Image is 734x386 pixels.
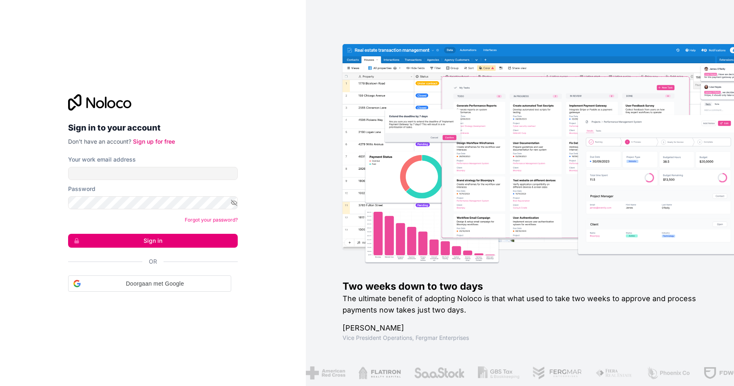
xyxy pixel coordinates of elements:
[477,366,519,379] img: /assets/gbstax-C-GtDUiK.png
[343,293,708,316] h2: The ultimate benefit of adopting Noloco is that what used to take two weeks to approve and proces...
[68,167,238,180] input: Email address
[84,280,226,288] span: Doorgaan met Google
[68,185,95,193] label: Password
[68,120,238,135] h2: Sign in to your account
[595,366,633,379] img: /assets/fiera-fwj2N5v4.png
[305,366,345,379] img: /assets/american-red-cross-BAupjrZR.png
[413,366,464,379] img: /assets/saastock-C6Zbiodz.png
[343,322,708,334] h1: [PERSON_NAME]
[358,366,400,379] img: /assets/flatiron-C8eUkumj.png
[343,334,708,342] h1: Vice President Operations , Fergmar Enterprises
[343,280,708,293] h1: Two weeks down to two days
[68,138,131,145] span: Don't have an account?
[185,217,238,223] a: Forgot your password?
[532,366,581,379] img: /assets/fergmar-CudnrXN5.png
[646,366,690,379] img: /assets/phoenix-BREaitsQ.png
[133,138,175,145] a: Sign up for free
[68,196,238,209] input: Password
[68,234,238,248] button: Sign in
[68,275,231,292] div: Doorgaan met Google
[68,155,136,164] label: Your work email address
[149,257,157,266] span: Or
